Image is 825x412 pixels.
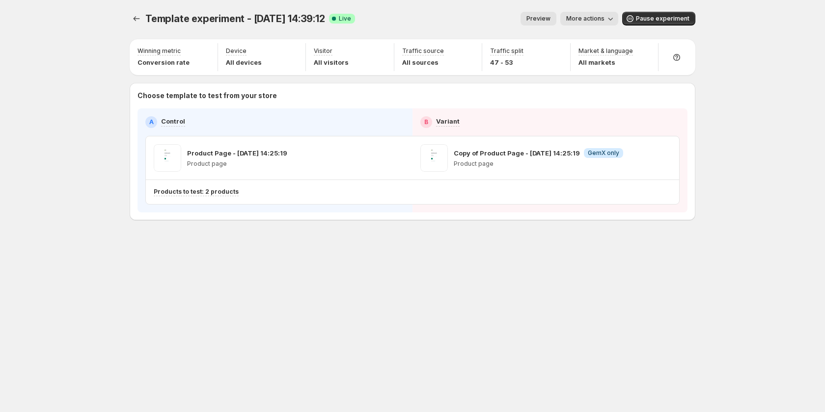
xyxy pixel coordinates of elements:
p: 47 - 53 [490,57,523,67]
p: Choose template to test from your store [137,91,687,101]
p: All markets [578,57,633,67]
p: Visitor [314,47,332,55]
button: More actions [560,12,618,26]
p: Winning metric [137,47,181,55]
p: Product page [454,160,623,168]
p: Traffic source [402,47,444,55]
span: Template experiment - [DATE] 14:39:12 [145,13,325,25]
p: All visitors [314,57,349,67]
p: All devices [226,57,262,67]
p: Variant [436,116,460,126]
p: Product Page - [DATE] 14:25:19 [187,148,287,158]
button: Preview [521,12,556,26]
p: All sources [402,57,444,67]
p: Device [226,47,247,55]
img: Copy of Product Page - Sep 16, 14:25:19 [420,144,448,172]
p: Traffic split [490,47,523,55]
p: Product page [187,160,287,168]
h2: B [424,118,428,126]
img: Product Page - Sep 16, 14:25:19 [154,144,181,172]
p: Conversion rate [137,57,190,67]
button: Experiments [130,12,143,26]
span: GemX only [588,149,619,157]
span: Pause experiment [636,15,689,23]
span: More actions [566,15,605,23]
h2: A [149,118,154,126]
p: Products to test: 2 products [154,188,239,196]
p: Market & language [578,47,633,55]
button: Pause experiment [622,12,695,26]
p: Control [161,116,185,126]
p: Copy of Product Page - [DATE] 14:25:19 [454,148,580,158]
span: Preview [526,15,550,23]
span: Live [339,15,351,23]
